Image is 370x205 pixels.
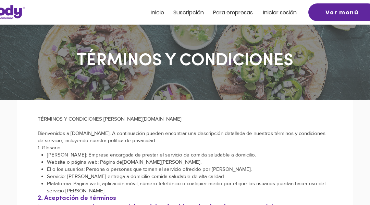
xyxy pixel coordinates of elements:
a: [DOMAIN_NAME][PERSON_NAME] [122,159,200,165]
p: TÉRMINOS Y CONDICIONES [PERSON_NAME][DOMAIN_NAME] [38,115,332,122]
span: Pa [213,9,220,16]
p: Él o los usuarios: Persona o personas que toman el servicio ofrecido por [PERSON_NAME]. [47,165,332,173]
span: Inicio [151,9,164,16]
p: Servicio: [PERSON_NAME] entrega a domicilio comida saludable de alta calidad [47,173,332,180]
a: Suscripción [173,10,204,15]
span: Suscripción [173,9,204,16]
span: Iniciar sesión [263,9,297,16]
p: Bienvenidos a [DOMAIN_NAME]. A continuación pueden encontrar una descripción detallada de nuestro... [38,129,332,144]
p: Plataforma: Pagina web, aplicación móvil, número telefónico o cualquier medio por el que los usua... [47,180,332,194]
a: Inicio [151,10,164,15]
a: Iniciar sesión [263,10,297,15]
span: TÉRMINOS Y CONDICIONES [77,52,293,70]
span: ra empresas [220,9,253,16]
h4: 2. Aceptación de términos [38,194,332,203]
iframe: Messagebird Livechat Widget [330,165,363,198]
p: 1. Glosario [38,144,332,151]
span: Ver menú [325,8,359,17]
a: Para empresas [213,10,253,15]
p: [PERSON_NAME]: Empresa encargada de prestar el servicio de comida saludable a domicilio. [47,151,332,158]
p: Website o página web: Página de . [47,158,332,165]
